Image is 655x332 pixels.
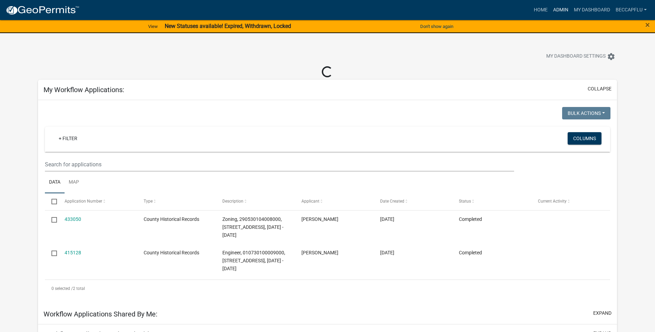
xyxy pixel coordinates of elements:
[38,100,617,304] div: collapse
[222,199,243,204] span: Description
[452,193,531,210] datatable-header-cell: Status
[301,216,338,222] span: Becca Pflughaupt
[65,172,83,194] a: Map
[459,216,482,222] span: Completed
[541,50,621,63] button: My Dashboard Settingssettings
[144,250,199,255] span: County Historical Records
[417,21,456,32] button: Don't show again
[144,199,153,204] span: Type
[45,280,610,297] div: 2 total
[645,20,650,30] span: ×
[301,199,319,204] span: Applicant
[45,172,65,194] a: Data
[301,250,338,255] span: Becca Pflughaupt
[45,193,58,210] datatable-header-cell: Select
[44,86,124,94] h5: My Workflow Applications:
[550,3,571,17] a: Admin
[546,52,606,61] span: My Dashboard Settings
[531,193,610,210] datatable-header-cell: Current Activity
[144,216,199,222] span: County Historical Records
[65,250,81,255] a: 415128
[65,199,102,204] span: Application Number
[65,216,81,222] a: 433050
[538,199,567,204] span: Current Activity
[165,23,291,29] strong: New Statuses available! Expired, Withdrawn, Locked
[145,21,161,32] a: View
[568,132,601,145] button: Columns
[571,3,613,17] a: My Dashboard
[44,310,157,318] h5: Workflow Applications Shared By Me:
[137,193,216,210] datatable-header-cell: Type
[222,216,283,238] span: Zoning, 290530104008000, 22701 LEISURE LAKE DR, 04/19/2023 - 06/09/2026
[459,199,471,204] span: Status
[593,310,611,317] button: expand
[459,250,482,255] span: Completed
[588,85,611,92] button: collapse
[45,157,514,172] input: Search for applications
[53,132,83,145] a: + Filter
[216,193,295,210] datatable-header-cell: Description
[374,193,452,210] datatable-header-cell: Date Created
[613,3,649,17] a: BeccaPflu
[607,52,615,61] i: settings
[531,3,550,17] a: Home
[380,199,404,204] span: Date Created
[222,250,285,271] span: Engineer, 010730100009000, 30680 216TH ST, 04/11/2025 - 04/11/2025
[380,250,394,255] span: 05/02/2025
[58,193,137,210] datatable-header-cell: Application Number
[295,193,373,210] datatable-header-cell: Applicant
[51,286,73,291] span: 0 selected /
[380,216,394,222] span: 06/09/2025
[562,107,610,119] button: Bulk Actions
[645,21,650,29] button: Close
